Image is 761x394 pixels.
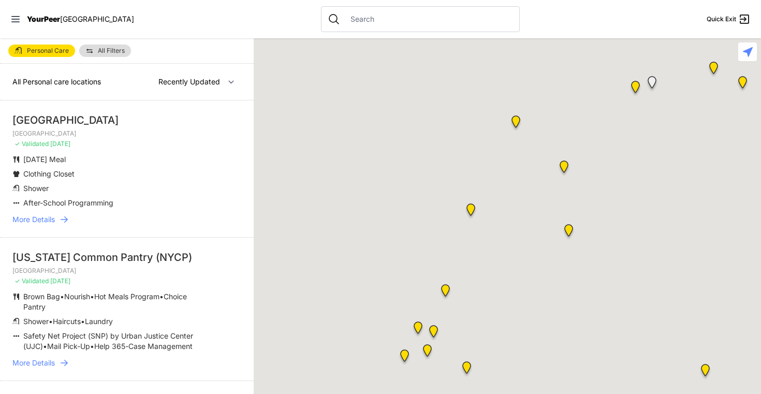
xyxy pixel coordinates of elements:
span: Nourish [64,292,90,301]
span: • [90,292,94,301]
a: Personal Care [8,45,75,57]
div: Woodside Youth Drop-in Center [699,364,712,381]
span: More Details [12,214,55,225]
div: Harm Reduction Center [629,81,642,97]
span: • [81,317,85,326]
a: More Details [12,214,241,225]
span: Hot Meals Program [94,292,159,301]
span: ✓ Validated [14,140,49,148]
a: All Filters [79,45,131,57]
span: • [43,342,47,351]
p: [GEOGRAPHIC_DATA] [12,267,241,275]
p: [GEOGRAPHIC_DATA] [12,129,241,138]
span: Personal Care [27,48,69,54]
div: Living Room 24-Hour Drop-In Center [736,76,749,93]
div: Pathways Adult Drop-In Program [464,203,477,220]
div: Antonio Olivieri Drop-in Center [421,344,434,361]
span: Mail Pick-Up [47,342,90,351]
div: 9th Avenue Drop-in Center [439,284,452,301]
div: Avenue Church [562,224,575,241]
span: Laundry [85,317,113,326]
span: • [60,292,64,301]
span: ✓ Validated [14,277,49,285]
span: More Details [12,358,55,368]
span: • [49,317,53,326]
span: Help 365-Case Management [94,342,193,351]
span: YourPeer [27,14,60,23]
span: All Personal care locations [12,77,101,86]
span: Safety Net Project (SNP) by Urban Justice Center (UJC) [23,331,193,351]
div: Sunrise DYCD Youth Drop-in Center - Closed [646,76,658,93]
span: Quick Exit [707,15,736,23]
div: Mainchance Adult Drop-in Center [460,361,473,378]
a: YourPeer[GEOGRAPHIC_DATA] [27,16,134,22]
span: Brown Bag [23,292,60,301]
span: After-School Programming [23,198,113,207]
span: • [90,342,94,351]
div: Manhattan [558,160,570,177]
span: [DATE] Meal [23,155,66,164]
span: • [159,292,164,301]
input: Search [344,14,513,24]
span: Shower [23,317,49,326]
span: [DATE] [50,277,70,285]
span: All Filters [98,48,125,54]
span: [DATE] [50,140,70,148]
div: [US_STATE] Common Pantry (NYCP) [12,250,241,265]
div: [GEOGRAPHIC_DATA] [12,113,241,127]
div: Positive Health Project [427,325,440,342]
a: More Details [12,358,241,368]
span: Clothing Closet [23,169,75,178]
span: Haircuts [53,317,81,326]
div: Sylvia's Place [412,322,425,338]
span: [GEOGRAPHIC_DATA] [60,14,134,23]
a: Quick Exit [707,13,751,25]
span: Shower [23,184,49,193]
